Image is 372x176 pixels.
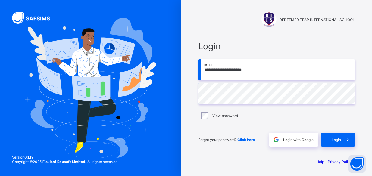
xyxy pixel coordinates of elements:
[212,113,238,118] label: View password
[273,136,280,143] img: google.396cfc9801f0270233282035f929180a.svg
[328,159,352,164] a: Privacy Policy
[283,137,314,142] span: Login with Google
[316,159,324,164] a: Help
[12,12,57,24] img: SAFSIMS Logo
[348,155,366,173] button: Open asap
[12,159,118,164] span: Copyright © 2025 All rights reserved.
[280,17,355,22] span: REDEEMER TEAP INTERNATIONAL SCHOOL
[332,137,341,142] span: Login
[42,159,86,164] strong: Flexisaf Edusoft Limited.
[198,41,355,51] span: Login
[237,137,255,142] a: Click here
[25,18,156,159] img: Hero Image
[198,137,255,142] span: Forgot your password?
[12,155,118,159] span: Version 0.1.19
